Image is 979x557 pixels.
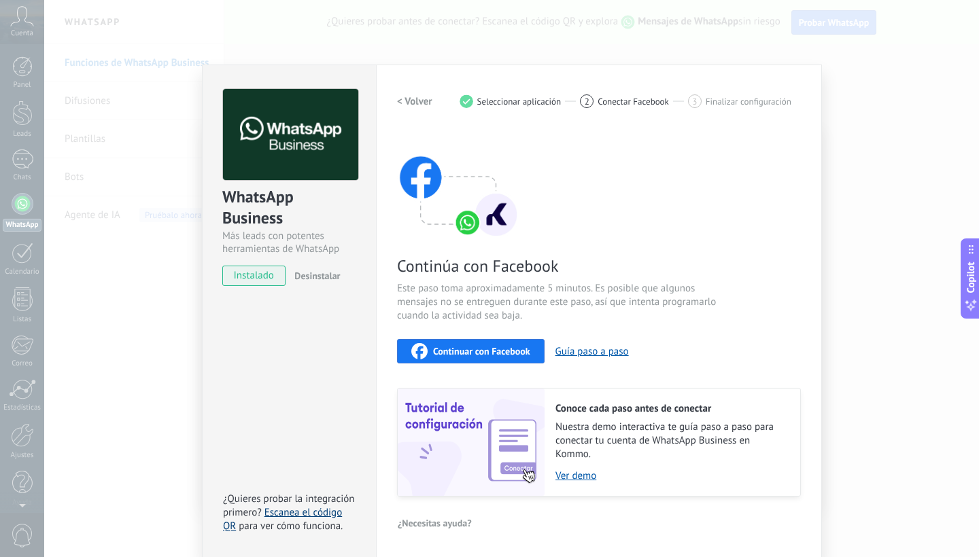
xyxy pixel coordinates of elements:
[239,520,343,533] span: para ver cómo funciona.
[692,96,697,107] span: 3
[397,339,545,363] button: Continuar con Facebook
[397,282,721,323] span: Este paso toma aproximadamente 5 minutos. Es posible que algunos mensajes no se entreguen durante...
[555,469,787,482] a: Ver demo
[964,262,978,293] span: Copilot
[397,89,432,113] button: < Volver
[223,492,355,519] span: ¿Quieres probar la integración primero?
[555,420,787,461] span: Nuestra demo interactiva te guía paso a paso para conectar tu cuenta de WhatsApp Business en Kommo.
[555,402,787,415] h2: Conoce cada paso antes de conectar
[294,270,340,282] span: Desinstalar
[289,266,340,286] button: Desinstalar
[223,89,358,181] img: logo_main.png
[397,513,473,533] button: ¿Necesitas ayuda?
[433,346,530,356] span: Continuar con Facebook
[222,186,356,230] div: WhatsApp Business
[397,95,432,108] h2: < Volver
[223,266,285,286] span: instalado
[585,96,589,107] span: 2
[223,506,342,533] a: Escanea el código QR
[397,255,721,276] span: Continúa con Facebook
[706,96,791,107] span: Finalizar configuración
[555,345,629,358] button: Guía paso a paso
[397,130,519,238] img: connect with facebook
[598,96,669,107] span: Conectar Facebook
[398,518,472,528] span: ¿Necesitas ayuda?
[222,230,356,255] div: Más leads con potentes herramientas de WhatsApp
[477,96,562,107] span: Seleccionar aplicación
